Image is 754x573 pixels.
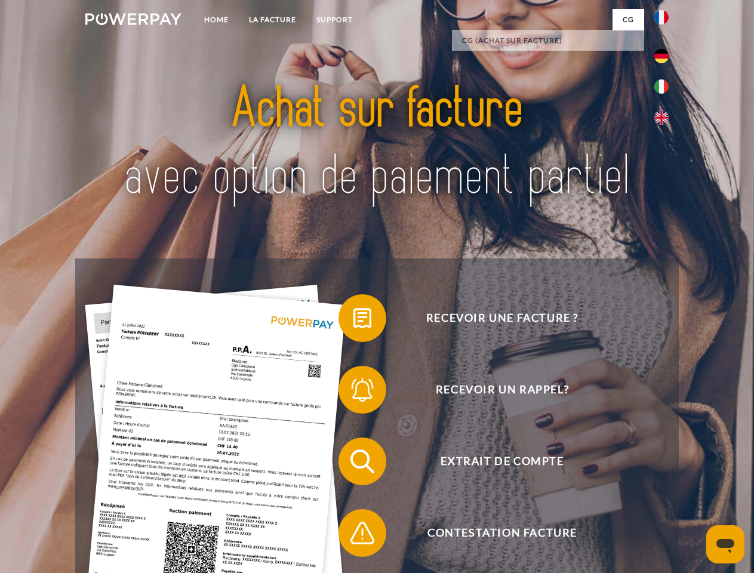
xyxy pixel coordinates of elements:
[347,446,377,476] img: qb_search.svg
[338,438,649,485] button: Extrait de compte
[347,303,377,333] img: qb_bill.svg
[338,509,649,557] button: Contestation Facture
[654,110,669,125] img: en
[338,366,649,414] button: Recevoir un rappel?
[356,438,648,485] span: Extrait de compte
[239,9,306,30] a: LA FACTURE
[347,518,377,548] img: qb_warning.svg
[356,366,648,414] span: Recevoir un rappel?
[338,294,649,342] button: Recevoir une facture ?
[306,9,363,30] a: Support
[356,294,648,342] span: Recevoir une facture ?
[706,525,744,563] iframe: Bouton de lancement de la fenêtre de messagerie
[85,13,181,25] img: logo-powerpay-white.svg
[654,79,669,94] img: it
[194,9,239,30] a: Home
[452,30,644,51] a: CG (achat sur facture)
[613,9,644,30] a: CG
[654,10,669,24] img: fr
[347,375,377,405] img: qb_bell.svg
[654,49,669,63] img: de
[114,57,640,229] img: title-powerpay_fr.svg
[356,509,648,557] span: Contestation Facture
